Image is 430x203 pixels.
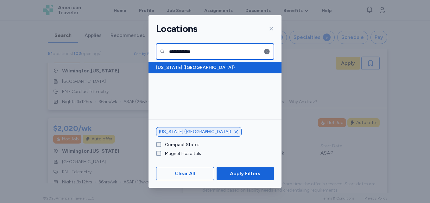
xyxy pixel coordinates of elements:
[159,129,231,135] span: [US_STATE] ([GEOGRAPHIC_DATA])
[156,23,197,35] h1: Locations
[161,142,199,148] label: Compact States
[217,167,274,180] button: Apply Filters
[156,167,214,180] button: Clear All
[230,170,260,177] span: Apply Filters
[161,151,201,157] label: Magnet Hospitals
[175,170,195,177] span: Clear All
[156,65,270,71] span: [US_STATE] ([GEOGRAPHIC_DATA])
